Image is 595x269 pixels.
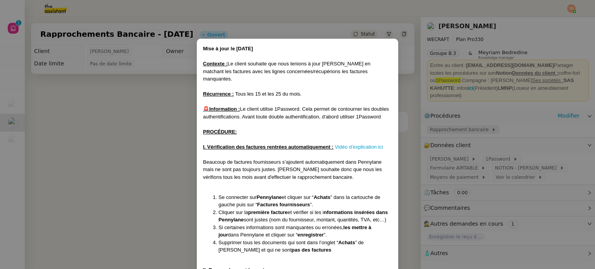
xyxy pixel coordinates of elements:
u: 🚨Information : [203,106,240,112]
span: Beaucoup de factures fournisseurs s’ajoutent automatiquement dans Pennylane mais ne sont pas touj... [203,159,382,180]
strong: enregistrer [297,232,324,238]
strong: pas des factures [292,247,332,253]
span: Si certaines informations sont manquantes ou erronées, [218,224,343,230]
span: Se connecter sur [218,194,256,200]
span: dans Pennylane et cliquer sur “ [228,232,297,238]
strong: première facture [248,209,288,215]
u: PROCÉDURE: [203,129,237,135]
u: Récurrence : [203,91,234,97]
span: ”. [310,202,313,207]
u: Contexte : [203,61,228,67]
span: et vérifier si les i [287,209,323,215]
strong: Achats [338,240,355,245]
span: Cliquer sur la [218,209,248,215]
strong: les mettre à jour [218,224,371,238]
strong: Factures fournisseurs [257,202,310,207]
span: et cliquer sur “ [282,194,313,200]
a: Vidéo d’explication ici [335,144,383,150]
strong: Mise à jour le [DATE] [203,46,253,51]
strong: Achats [314,194,330,200]
u: I. Vérification des factures rentrées automatiquement : [203,144,334,150]
div: Le client utilise 1Password. Cela permet de contourner les doubles authentifications. Avant toute... [203,105,392,120]
span: Le client souhaite que nous tenions à jour [PERSON_NAME] en matchant les factures avec les lignes... [203,61,370,82]
span: Tous les 15 et les 25 du mois. [235,91,301,97]
span: sont justes (nom du fournisseur, montant, quantités, TVA, etc…) [244,217,386,223]
span: Supprimer tous les documents qui sont dans l’onglet “ [218,240,338,245]
span: ”. [324,232,327,238]
strong: Pennylane [256,194,282,200]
